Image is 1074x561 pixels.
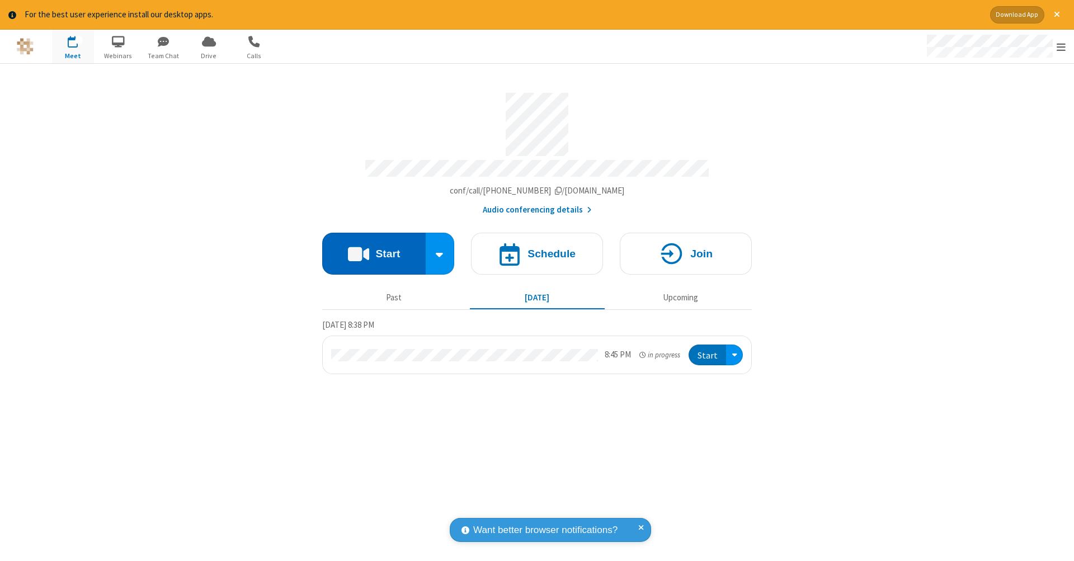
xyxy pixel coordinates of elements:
button: [DATE] [470,287,605,309]
button: Audio conferencing details [483,204,592,216]
span: Meet [52,51,94,61]
span: Team Chat [143,51,185,61]
em: in progress [639,350,680,360]
span: Webinars [97,51,139,61]
button: Close alert [1048,6,1066,23]
span: Copy my meeting room link [450,185,625,196]
button: Join [620,233,752,275]
button: Logo [4,30,46,63]
div: Open menu [726,345,743,365]
span: Calls [233,51,275,61]
div: 1 [76,36,83,44]
img: QA Selenium DO NOT DELETE OR CHANGE [17,38,34,55]
button: Upcoming [613,287,748,309]
div: Start conference options [426,233,455,275]
span: [DATE] 8:38 PM [322,319,374,330]
h4: Join [690,248,713,259]
span: Want better browser notifications? [473,523,618,538]
h4: Start [375,248,400,259]
button: Schedule [471,233,603,275]
h4: Schedule [527,248,576,259]
section: Account details [322,84,752,216]
button: Copy my meeting room linkCopy my meeting room link [450,185,625,197]
span: Drive [188,51,230,61]
div: For the best user experience install our desktop apps. [25,8,982,21]
div: Open menu [916,30,1074,63]
button: Start [322,233,426,275]
section: Today's Meetings [322,318,752,374]
button: Download App [990,6,1044,23]
button: Past [327,287,461,309]
div: 8:45 PM [605,348,631,361]
button: Start [689,345,726,365]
